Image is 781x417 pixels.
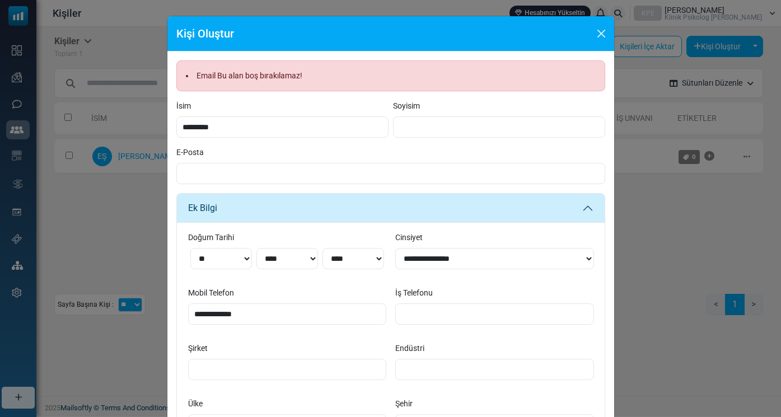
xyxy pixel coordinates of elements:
[395,343,424,354] label: Endüstri
[186,70,596,82] li: Email Bu alan boş bırakılamaz!
[188,232,234,243] label: Doğum Tarihi
[177,194,605,223] button: Ek Bilgi
[395,398,413,410] label: Şehir
[395,287,433,299] label: İş Telefonu
[176,25,234,42] h5: Kişi Oluştur
[188,287,234,299] label: Mobil Telefon
[176,147,204,158] label: E-Posta
[395,232,423,243] label: Cinsiyet
[393,100,420,112] label: Soyisim
[176,100,191,112] label: İsim
[188,343,208,354] label: Şirket
[593,25,610,42] button: Close
[188,398,203,410] label: Ülke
